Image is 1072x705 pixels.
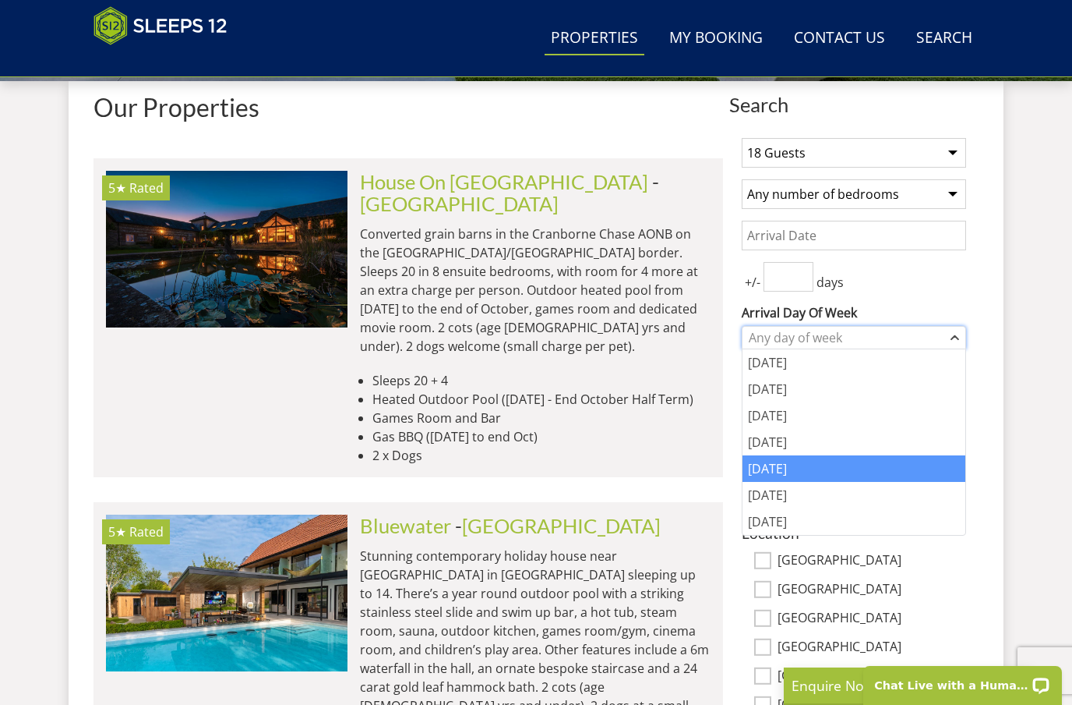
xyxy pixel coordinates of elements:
[360,192,559,215] a: [GEOGRAPHIC_DATA]
[108,523,126,540] span: Bluewater has a 5 star rating under the Quality in Tourism Scheme
[372,427,711,446] li: Gas BBQ ([DATE] to end Oct)
[792,675,1025,696] p: Enquire Now
[742,303,966,322] label: Arrival Day Of Week
[778,611,966,628] label: [GEOGRAPHIC_DATA]
[93,94,723,121] h1: Our Properties
[545,21,644,56] a: Properties
[778,639,966,657] label: [GEOGRAPHIC_DATA]
[729,94,979,115] span: Search
[742,482,965,508] div: [DATE]
[742,349,965,376] div: [DATE]
[742,525,966,541] h3: Location
[360,225,711,356] p: Converted grain barns in the Cranborne Chase AONB on the [GEOGRAPHIC_DATA]/[GEOGRAPHIC_DATA] bord...
[106,515,347,671] img: bluewater-bristol-holiday-accomodation-home-stays-8.original.jpg
[778,553,966,570] label: [GEOGRAPHIC_DATA]
[360,170,659,215] span: -
[813,273,847,292] span: days
[372,390,711,409] li: Heated Outdoor Pool ([DATE] - End October Half Term)
[742,402,965,429] div: [DATE]
[360,514,451,537] a: Bluewater
[462,514,661,537] a: [GEOGRAPHIC_DATA]
[742,429,965,455] div: [DATE]
[106,515,347,671] a: 5★ Rated
[742,455,965,482] div: [DATE]
[360,170,648,193] a: House On [GEOGRAPHIC_DATA]
[778,668,966,686] label: [GEOGRAPHIC_DATA]
[778,582,966,599] label: [GEOGRAPHIC_DATA]
[788,21,891,56] a: Contact Us
[372,409,711,427] li: Games Room and Bar
[742,221,966,250] input: Arrival Date
[93,6,227,45] img: Sleeps 12
[106,171,347,327] a: 5★ Rated
[129,179,164,197] span: Rated
[910,21,979,56] a: Search
[455,514,661,537] span: -
[372,371,711,390] li: Sleeps 20 + 4
[108,179,126,197] span: House On The Hill has a 5 star rating under the Quality in Tourism Scheme
[106,171,347,327] img: house-on-the-hill-large-holiday-home-accommodation-wiltshire-sleeps-16.original.jpg
[853,656,1072,705] iframe: LiveChat chat widget
[742,376,965,402] div: [DATE]
[86,55,249,68] iframe: Customer reviews powered by Trustpilot
[742,273,763,292] span: +/-
[742,326,966,349] div: Combobox
[745,329,947,346] div: Any day of week
[663,21,769,56] a: My Booking
[742,508,965,535] div: [DATE]
[129,523,164,540] span: Rated
[372,446,711,465] li: 2 x Dogs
